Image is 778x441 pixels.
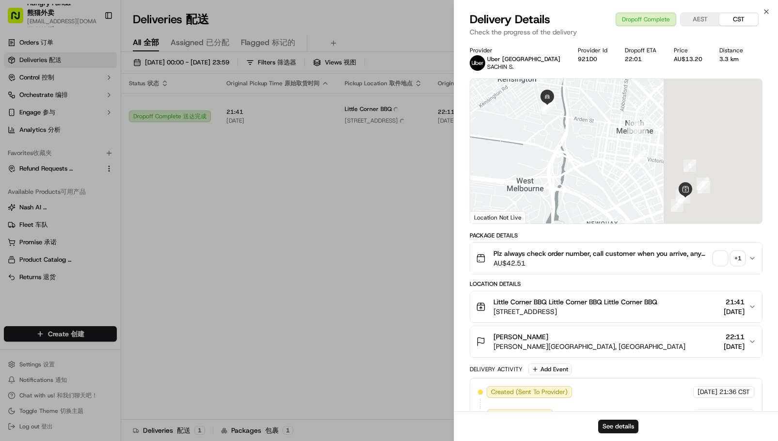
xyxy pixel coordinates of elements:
[719,55,745,63] div: 3.3 km
[724,297,745,307] span: 21:41
[44,93,159,102] div: Start new chat
[10,167,25,183] img: Asif Zaman Khan
[10,218,17,225] div: 📗
[578,47,609,54] div: Provider Id
[470,232,762,239] div: Package Details
[541,99,554,111] div: 11
[578,55,597,63] button: 921D0
[491,411,549,420] span: Not Assigned Driver
[487,55,560,63] p: Uber [GEOGRAPHIC_DATA]
[470,27,762,37] p: Check the progress of the delivery
[470,47,562,54] div: Provider
[493,342,685,351] span: [PERSON_NAME][GEOGRAPHIC_DATA], [GEOGRAPHIC_DATA]
[625,55,658,63] div: 22:01
[470,291,762,322] button: Little Corner BBQ Little Corner BBQ Little Corner BBQ[STREET_ADDRESS]21:41[DATE]
[628,121,640,133] div: 9
[10,10,29,29] img: Nash
[719,411,750,420] span: 21:36 CST
[493,307,657,316] span: [STREET_ADDRESS]
[724,342,745,351] span: [DATE]
[37,150,60,158] span: 9月17日
[634,150,646,163] div: 2
[487,63,514,71] span: SACHIN S.
[32,150,35,158] span: •
[683,159,696,172] div: 8
[30,176,79,184] span: [PERSON_NAME]
[470,280,762,288] div: Location Details
[25,63,175,73] input: Got a question? Start typing here...
[44,102,133,110] div: We're available if you need us!
[470,211,526,223] div: Location Not Live
[10,93,27,110] img: 1736555255976-a54dd68f-1ca7-489b-9aae-adbdc363a1c4
[19,217,74,226] span: Knowledge Base
[470,12,550,27] span: Delivery Details
[731,252,745,265] div: + 1
[470,55,485,71] img: uber-new-logo.jpeg
[676,189,688,202] div: 4
[634,121,647,134] div: 1
[78,213,159,230] a: 💻API Documentation
[724,332,745,342] span: 22:11
[92,217,156,226] span: API Documentation
[719,388,750,396] span: 21:36 CST
[19,177,27,185] img: 1736555255976-a54dd68f-1ca7-489b-9aae-adbdc363a1c4
[714,252,745,265] button: +1
[674,55,704,63] div: AU$13.20
[724,307,745,316] span: [DATE]
[80,176,84,184] span: •
[68,240,117,248] a: Powered byPylon
[674,47,704,54] div: Price
[598,420,638,433] button: See details
[528,363,572,375] button: Add Event
[625,47,658,54] div: Dropoff ETA
[681,13,719,26] button: AEST
[698,411,717,420] span: [DATE]
[96,240,117,248] span: Pylon
[697,177,709,190] div: 7
[82,218,90,225] div: 💻
[86,176,109,184] span: 8月27日
[493,249,710,258] span: Plz always check order number, call customer when you arrive, any delivery issues, Contact WhatsA...
[719,13,758,26] button: CST
[10,39,176,54] p: Welcome 👋
[698,388,717,396] span: [DATE]
[719,47,745,54] div: Distance
[470,365,523,373] div: Delivery Activity
[671,199,683,212] div: 3
[470,326,762,357] button: [PERSON_NAME][PERSON_NAME][GEOGRAPHIC_DATA], [GEOGRAPHIC_DATA]22:11[DATE]
[20,93,38,110] img: 8016278978528_b943e370aa5ada12b00a_72.png
[493,332,548,342] span: [PERSON_NAME]
[150,124,176,136] button: See all
[6,213,78,230] a: 📗Knowledge Base
[493,258,710,268] span: AU$42.51
[165,95,176,107] button: Start new chat
[10,126,65,134] div: Past conversations
[493,297,657,307] span: Little Corner BBQ Little Corner BBQ Little Corner BBQ
[470,243,762,274] button: Plz always check order number, call customer when you arrive, any delivery issues, Contact WhatsA...
[491,388,568,396] span: Created (Sent To Provider)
